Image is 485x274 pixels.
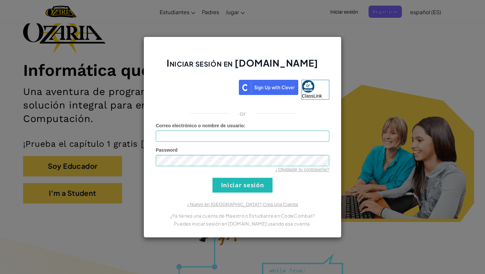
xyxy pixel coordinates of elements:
p: ¿Ya tienes una cuenta de Maestro o Estudiante en CodeCombat? [156,212,329,220]
img: classlink-logo-small.png [302,80,314,93]
label: : [156,122,245,129]
a: ¿Olvidaste tu contraseña? [275,167,329,172]
p: Puedes iniciar sesión en [DOMAIN_NAME] usando esa cuenta. [156,220,329,228]
span: Password [156,147,178,153]
img: clever_sso_button@2x.png [239,80,298,95]
span: ClassLink [302,93,322,99]
iframe: Botón Iniciar sesión con Google [152,79,239,94]
a: ¿Nuevo en [GEOGRAPHIC_DATA]? Crea una Cuenta [187,202,298,207]
h2: Iniciar sesión en [DOMAIN_NAME] [156,57,329,76]
input: Iniciar sesión [212,178,273,193]
p: or [240,109,246,117]
span: Correo electrónico o nombre de usuario [156,123,244,128]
